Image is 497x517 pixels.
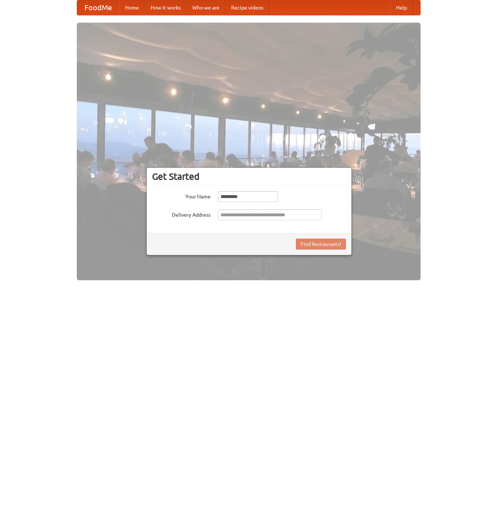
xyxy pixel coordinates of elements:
[77,0,119,15] a: FoodMe
[296,239,346,250] button: Find Restaurants!
[152,209,211,218] label: Delivery Address
[119,0,145,15] a: Home
[187,0,225,15] a: Who we are
[225,0,269,15] a: Recipe videos
[390,0,413,15] a: Help
[152,191,211,200] label: Your Name
[145,0,187,15] a: How it works
[152,171,346,182] h3: Get Started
